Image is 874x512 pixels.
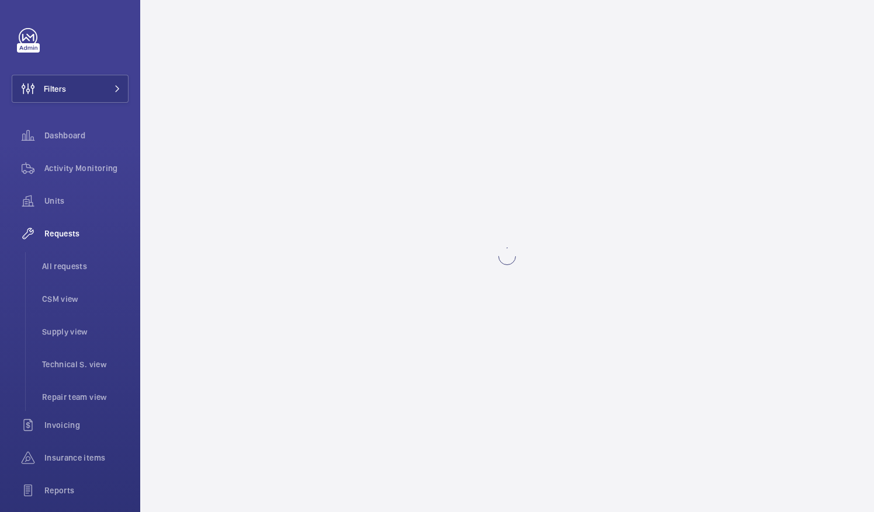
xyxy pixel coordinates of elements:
[44,83,66,95] span: Filters
[42,326,129,337] span: Supply view
[44,419,129,431] span: Invoicing
[42,358,129,370] span: Technical S. view
[44,485,129,496] span: Reports
[44,228,129,239] span: Requests
[44,162,129,174] span: Activity Monitoring
[42,293,129,305] span: CSM view
[44,452,129,464] span: Insurance items
[44,130,129,141] span: Dashboard
[12,75,129,103] button: Filters
[44,195,129,207] span: Units
[42,260,129,272] span: All requests
[42,391,129,403] span: Repair team view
